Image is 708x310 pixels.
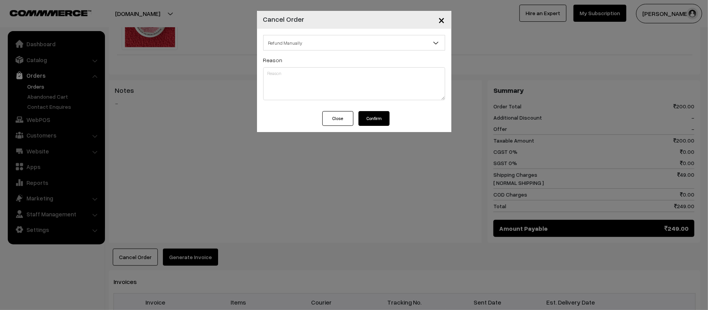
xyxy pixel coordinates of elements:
span: Refund Manually [263,35,445,51]
span: Refund Manually [264,36,445,50]
h4: Cancel Order [263,14,304,24]
label: Reason [263,56,283,64]
button: Confirm [358,111,390,126]
button: Close [432,8,451,32]
span: × [439,12,445,27]
button: Close [322,111,353,126]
